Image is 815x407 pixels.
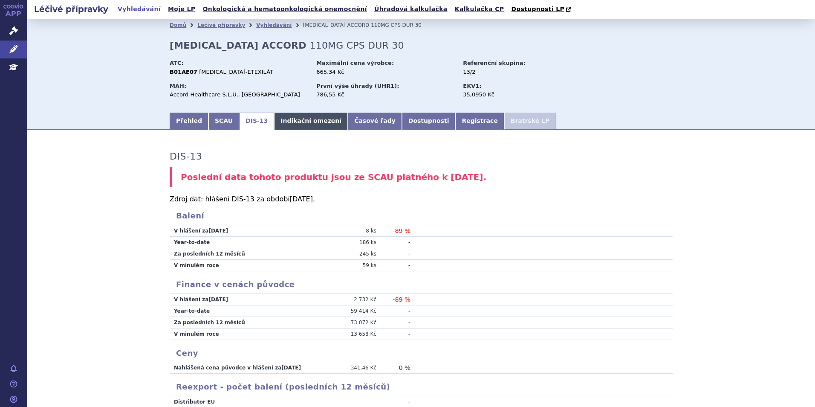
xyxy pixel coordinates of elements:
span: Dostupnosti LP [511,6,564,12]
h3: Finance v cenách původce [170,280,673,289]
span: 110MG CPS DUR 30 [310,40,404,51]
a: Indikační omezení [274,113,348,130]
td: - [383,260,410,271]
a: Léčivé přípravky [197,22,245,28]
td: V hlášení za [170,225,319,237]
div: Accord Healthcare S.L.U., [GEOGRAPHIC_DATA] [170,91,308,99]
a: Moje LP [165,3,198,15]
td: - [383,248,410,260]
a: Dostupnosti LP [509,3,575,15]
td: V hlášení za [170,294,319,305]
strong: Maximální cena výrobce: [316,60,394,66]
a: Vyhledávání [115,3,163,15]
span: -89 % [393,227,410,234]
span: [DATE] [281,365,301,371]
td: 186 ks [319,237,383,248]
td: 245 ks [319,248,383,260]
a: DIS-13 [239,113,274,130]
td: 8 ks [319,225,383,237]
span: 110MG CPS DUR 30 [371,22,422,28]
td: Year-to-date [170,305,319,317]
a: Onkologická a hematoonkologická onemocnění [200,3,370,15]
div: Poslední data tohoto produktu jsou ze SCAU platného k [DATE]. [170,167,673,188]
a: Dostupnosti [402,113,456,130]
td: - [383,317,410,328]
div: 665,34 Kč [316,68,455,76]
strong: B01AE07 [170,69,197,75]
td: 341,46 Kč [319,362,383,374]
strong: [MEDICAL_DATA] ACCORD [170,40,306,51]
td: V minulém roce [170,260,319,271]
h3: Balení [170,211,673,221]
span: [DATE] [290,195,313,203]
td: - [383,237,410,248]
div: 13/2 [463,68,559,76]
td: Nahlášená cena původce v hlášení za [170,362,319,374]
a: Vyhledávání [256,22,292,28]
td: - [383,328,410,340]
h3: DIS-13 [170,151,202,162]
span: [DATE] [208,297,228,302]
strong: ATC: [170,60,184,66]
td: Year-to-date [170,237,319,248]
td: Za posledních 12 měsíců [170,317,319,328]
h2: Léčivé přípravky [27,3,115,15]
span: [MEDICAL_DATA]-ETEXILÁT [199,69,273,75]
h3: Ceny [170,349,673,358]
strong: První výše úhrady (UHR1): [316,83,399,89]
td: 59 414 Kč [319,305,383,317]
td: 2 732 Kč [319,294,383,305]
a: Domů [170,22,186,28]
span: [DATE] [208,228,228,234]
span: 0 % [399,364,410,371]
a: Registrace [455,113,504,130]
span: [MEDICAL_DATA] ACCORD [303,22,369,28]
td: V minulém roce [170,328,319,340]
td: - [383,305,410,317]
td: 73 072 Kč [319,317,383,328]
strong: MAH: [170,83,186,89]
a: Úhradová kalkulačka [372,3,450,15]
a: Kalkulačka CP [452,3,507,15]
span: -89 % [393,296,410,303]
td: 13 658 Kč [319,328,383,340]
a: Přehled [170,113,208,130]
div: 786,55 Kč [316,91,455,99]
strong: EKV1: [463,83,481,89]
div: 35,0950 Kč [463,91,559,99]
a: SCAU [208,113,239,130]
h3: Reexport - počet balení (posledních 12 měsíců) [170,382,673,392]
td: 59 ks [319,260,383,271]
p: Zdroj dat: hlášení DIS-13 za období . [170,196,673,203]
a: Časové řady [348,113,402,130]
td: Za posledních 12 měsíců [170,248,319,260]
strong: Referenční skupina: [463,60,525,66]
